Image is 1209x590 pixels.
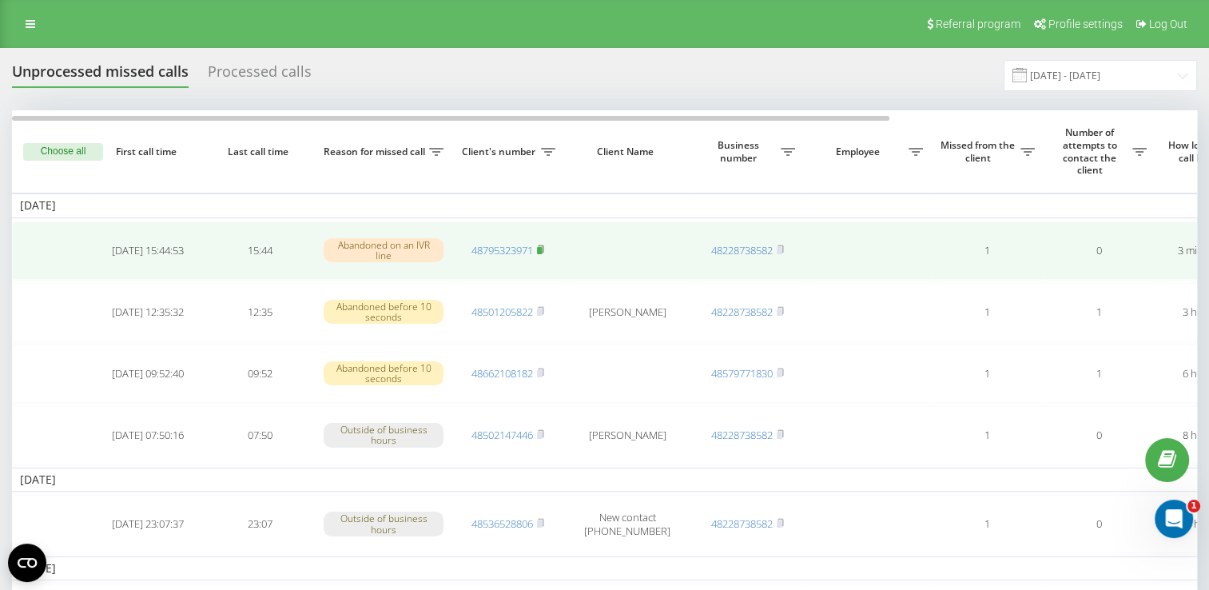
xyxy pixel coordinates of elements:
td: 1 [931,406,1043,464]
span: 1 [1187,500,1200,512]
span: Missed from the client [939,139,1020,164]
td: 09:52 [204,345,316,403]
div: Abandoned on an IVR line [324,238,443,262]
td: 0 [1043,406,1155,464]
span: First call time [105,146,191,158]
td: 1 [1043,283,1155,341]
div: Abandoned before 10 seconds [324,361,443,385]
a: 48502147446 [471,428,533,442]
div: Unprocessed missed calls [12,63,189,88]
td: 23:07 [204,495,316,553]
span: Employee [811,146,909,158]
td: [DATE] 09:52:40 [92,345,204,403]
a: 48228738582 [711,305,773,319]
td: New contact [PHONE_NUMBER] [563,495,691,553]
td: [DATE] 12:35:32 [92,283,204,341]
span: Last call time [217,146,303,158]
td: [DATE] 15:44:53 [92,221,204,280]
td: 1 [931,495,1043,553]
iframe: Intercom live chat [1155,500,1193,538]
span: Client's number [459,146,541,158]
td: 1 [1043,345,1155,403]
td: [PERSON_NAME] [563,406,691,464]
button: Open CMP widget [8,544,46,582]
div: Processed calls [208,63,312,88]
button: Choose all [23,143,103,161]
span: Log Out [1149,18,1187,30]
span: Client Name [577,146,678,158]
td: [DATE] 07:50:16 [92,406,204,464]
a: 48228738582 [711,428,773,442]
div: Outside of business hours [324,512,443,536]
a: 48228738582 [711,243,773,257]
a: 48795323971 [471,243,533,257]
td: 15:44 [204,221,316,280]
td: 12:35 [204,283,316,341]
div: Outside of business hours [324,423,443,447]
td: 0 [1043,495,1155,553]
a: 48501205822 [471,305,533,319]
div: Abandoned before 10 seconds [324,300,443,324]
span: Reason for missed call [324,146,429,158]
td: 1 [931,221,1043,280]
span: Business number [699,139,781,164]
span: Profile settings [1048,18,1123,30]
a: 48662108182 [471,366,533,381]
td: 1 [931,283,1043,341]
td: 1 [931,345,1043,403]
td: [DATE] 23:07:37 [92,495,204,553]
td: 07:50 [204,406,316,464]
a: 48536528806 [471,516,533,531]
a: 48579771830 [711,366,773,381]
span: Referral program [936,18,1020,30]
a: 48228738582 [711,516,773,531]
td: 0 [1043,221,1155,280]
td: [PERSON_NAME] [563,283,691,341]
span: Number of attempts to contact the client [1051,126,1132,176]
